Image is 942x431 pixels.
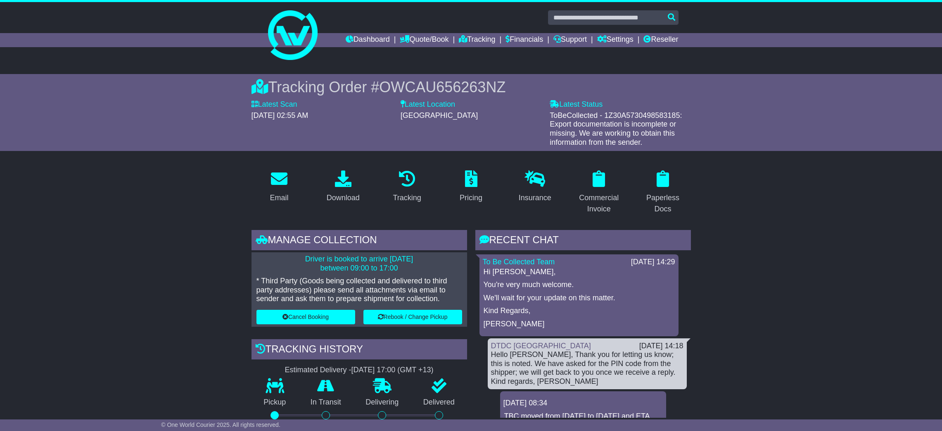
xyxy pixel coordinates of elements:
div: [DATE] 14:29 [631,258,675,267]
span: [DATE] 02:55 AM [252,111,308,120]
a: Financials [505,33,543,47]
a: Pricing [454,168,488,206]
span: OWCAU656263NZ [379,79,505,96]
a: Email [264,168,294,206]
a: Download [321,168,365,206]
label: Latest Scan [252,100,297,109]
a: To Be Collected Team [483,258,555,266]
label: Latest Status [550,100,603,109]
a: Tracking [459,33,495,47]
div: Commercial Invoice [577,192,622,215]
a: Reseller [643,33,678,47]
a: DTDC [GEOGRAPHIC_DATA] [491,342,591,350]
span: ToBeCollected - 1Z30A5730498583185: Export documentation is incomplete or missing. We are working... [550,111,682,146]
p: [PERSON_NAME] [484,320,674,329]
div: [DATE] 17:00 (GMT +13) [351,366,434,375]
a: Settings [597,33,634,47]
div: Email [270,192,288,204]
button: Cancel Booking [256,310,355,324]
div: Pricing [460,192,482,204]
a: Tracking [387,168,426,206]
p: You're very much welcome. [484,280,674,290]
p: Kind Regards, [484,306,674,316]
button: Rebook / Change Pickup [363,310,462,324]
div: Paperless Docs [641,192,686,215]
div: [DATE] 08:34 [503,399,663,408]
div: [DATE] 14:18 [639,342,683,351]
p: Delivering [354,398,411,407]
a: Dashboard [346,33,390,47]
p: Delivered [411,398,467,407]
a: Paperless Docs [635,168,691,218]
div: Insurance [519,192,551,204]
a: Commercial Invoice [571,168,627,218]
a: Insurance [513,168,557,206]
div: Estimated Delivery - [252,366,467,375]
p: Hi [PERSON_NAME], [484,268,674,277]
p: In Transit [298,398,354,407]
span: [GEOGRAPHIC_DATA] [401,111,478,120]
p: Driver is booked to arrive [DATE] between 09:00 to 17:00 [256,255,462,273]
p: Pickup [252,398,299,407]
div: Tracking Order # [252,78,691,96]
div: Manage collection [252,230,467,252]
div: RECENT CHAT [475,230,691,252]
label: Latest Location [401,100,455,109]
div: Tracking history [252,339,467,362]
a: Support [553,33,587,47]
p: We'll wait for your update on this matter. [484,294,674,303]
div: Hello [PERSON_NAME], Thank you for letting us know; this is noted. We have asked for the PIN code... [491,350,683,386]
div: Download [327,192,360,204]
a: Quote/Book [400,33,448,47]
p: * Third Party (Goods being collected and delivered to third party addresses) please send all atta... [256,277,462,304]
div: Tracking [393,192,421,204]
span: © One World Courier 2025. All rights reserved. [161,421,280,428]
